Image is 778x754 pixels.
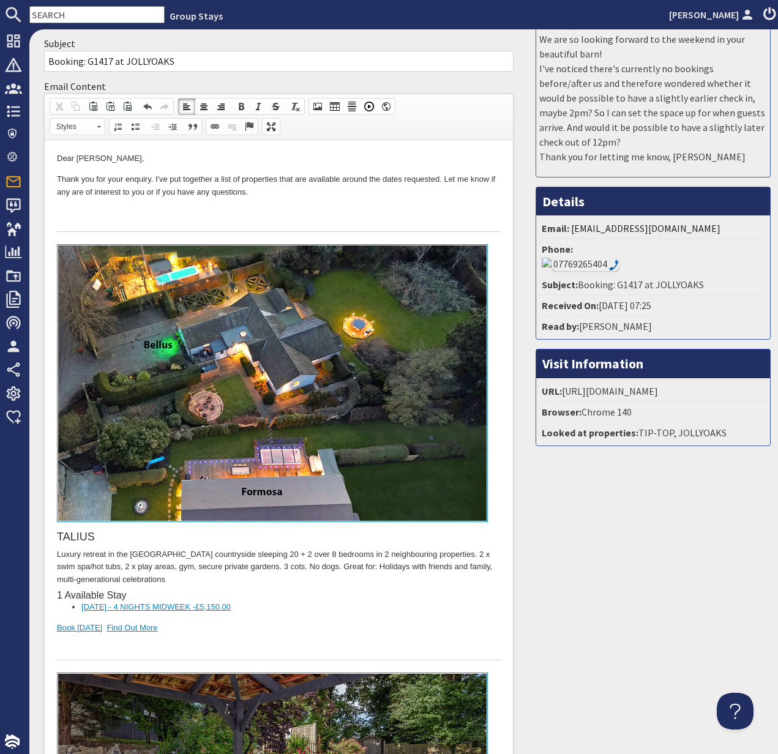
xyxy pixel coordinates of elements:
[539,17,767,164] p: Hi there, We are so looking forward to the weekend in your beautiful barn! I've noticed there's c...
[552,256,619,271] div: Call: 07769265404
[539,381,767,402] li: [URL][DOMAIN_NAME]
[309,99,326,114] a: Image
[178,99,195,114] a: Align Left
[12,33,456,59] p: Thank you for your enquiry. I've put together a list of properties that are available around the ...
[542,299,599,312] strong: Received On:
[84,99,102,114] a: Paste
[343,99,361,114] a: Insert Horizontal Line
[539,296,767,316] li: [DATE] 07:25
[50,99,67,114] a: Cut
[102,99,119,114] a: Paste as plain text
[539,316,767,336] li: [PERSON_NAME]
[67,99,84,114] a: Copy
[37,462,186,471] a: [DATE] - 4 NIGHTS MIDWEEK -£5,150.00
[542,385,562,397] strong: URL:
[609,259,619,271] img: hfpfyWBK5wQHBAGPgDf9c6qAYOxxMAAAAASUVORK5CYII=
[164,119,181,135] a: Increase Indent
[287,99,304,114] a: Remove Format
[539,275,767,296] li: Booking: G1417 at JOLLYOAKS
[241,119,258,135] a: Anchor
[536,187,770,215] h3: Details
[669,7,756,22] a: [PERSON_NAME]
[147,119,164,135] a: Decrease Indent
[12,483,58,492] a: Book [DATE]
[170,10,223,22] a: Group Stays
[12,12,456,25] p: Dear [PERSON_NAME],
[5,734,20,749] img: staytech_i_w-64f4e8e9ee0a9c174fd5317b4b171b261742d2d393467e5bdba4413f4f884c10.svg
[571,222,720,234] a: [EMAIL_ADDRESS][DOMAIN_NAME]
[267,99,284,114] a: Strikethrough
[151,462,186,471] span: £5,150.00
[12,390,456,404] h3: TALIUS
[50,119,93,135] span: Styles
[378,99,395,114] a: IFrame
[127,119,144,135] a: Insert/Remove Bulleted List
[717,693,754,730] iframe: Toggle Customer Support
[195,99,212,114] a: Center
[12,408,456,446] p: Luxury retreat in the [GEOGRAPHIC_DATA] countryside sleeping 20 + 2 over 8 bedrooms in 2 neighbou...
[542,427,638,439] strong: Looked at properties:
[542,222,569,234] strong: Email:
[263,119,280,135] a: Maximize
[233,99,250,114] a: Bold
[326,99,343,114] a: Table
[542,258,552,267] img: Makecall16.png
[536,349,770,378] h3: Visit Information
[223,119,241,135] a: Unlink
[110,119,127,135] a: Insert/Remove Numbered List
[50,118,105,135] a: Styles
[139,99,156,114] a: Undo
[184,119,201,135] a: Block Quote
[542,256,765,271] div: 07769265404
[29,6,165,23] input: SEARCH
[206,119,223,135] a: Link
[212,99,230,114] a: Align Right
[44,80,106,92] label: Email Content
[44,37,75,50] label: Subject
[250,99,267,114] a: Italic
[542,243,573,255] strong: Phone:
[542,406,582,418] strong: Browser:
[12,449,456,461] h4: 1 Available Stay
[62,483,113,492] a: Find Out More
[539,402,767,423] li: Chrome 140
[119,99,136,114] a: Paste from Word
[542,320,579,332] strong: Read by:
[542,278,578,291] strong: Subject:
[361,99,378,114] a: Insert a Youtube, Vimeo or Dailymotion video
[156,99,173,114] a: Redo
[13,105,443,381] img: talius-8-bedroom-holiday-home.wide_content.jpg
[539,423,767,442] li: TIP-TOP, JOLLYOAKS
